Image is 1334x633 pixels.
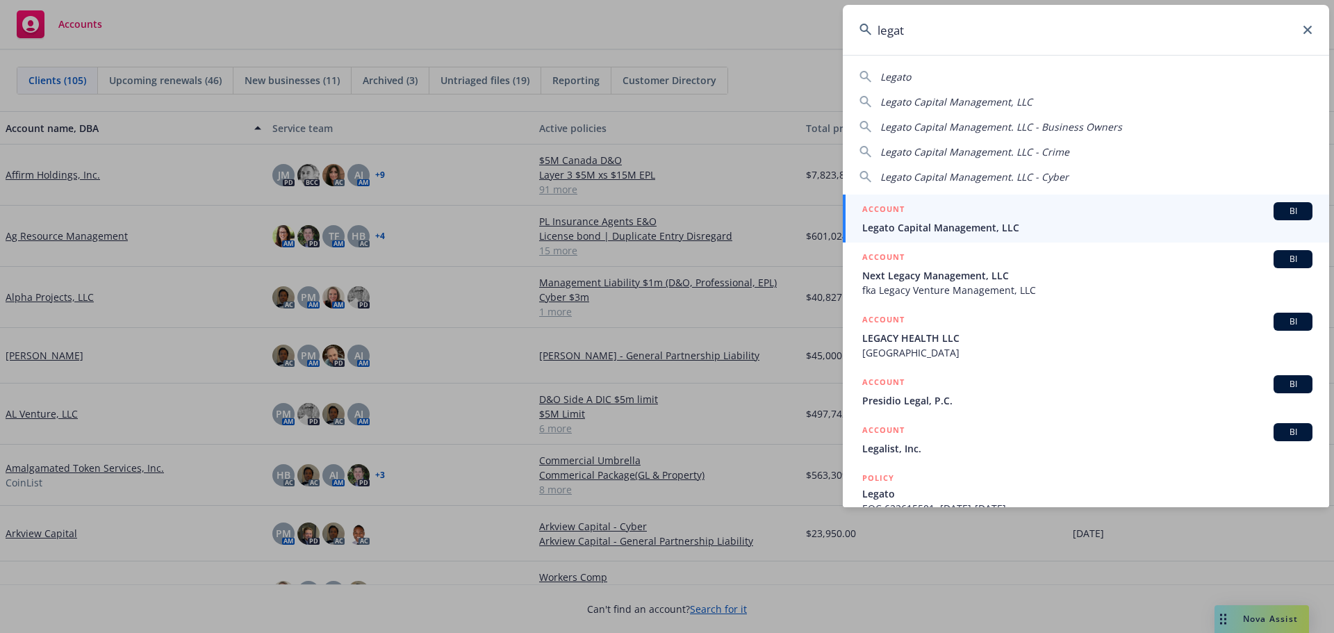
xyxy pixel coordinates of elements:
span: Legato [880,70,911,83]
span: Presidio Legal, P.C. [862,393,1312,408]
span: Legato Capital Management, LLC [862,220,1312,235]
span: Next Legacy Management, LLC [862,268,1312,283]
span: Legato Capital Management. LLC - Business Owners [880,120,1122,133]
span: fka Legacy Venture Management, LLC [862,283,1312,297]
h5: ACCOUNT [862,423,905,440]
span: BI [1279,315,1307,328]
a: ACCOUNTBIPresidio Legal, P.C. [843,368,1329,416]
span: BI [1279,426,1307,438]
h5: POLICY [862,471,894,485]
span: LEGACY HEALTH LLC [862,331,1312,345]
span: Legalist, Inc. [862,441,1312,456]
a: ACCOUNTBILegalist, Inc. [843,416,1329,463]
a: ACCOUNTBILEGACY HEALTH LLC[GEOGRAPHIC_DATA] [843,305,1329,368]
span: BI [1279,205,1307,217]
span: Legato Capital Management. LLC - Cyber [880,170,1069,183]
a: ACCOUNTBILegato Capital Management, LLC [843,195,1329,242]
a: POLICYLegatoEOC 622615501, [DATE]-[DATE] [843,463,1329,523]
h5: ACCOUNT [862,250,905,267]
span: BI [1279,253,1307,265]
span: BI [1279,378,1307,391]
span: [GEOGRAPHIC_DATA] [862,345,1312,360]
span: Legato Capital Management. LLC - Crime [880,145,1069,158]
input: Search... [843,5,1329,55]
h5: ACCOUNT [862,375,905,392]
h5: ACCOUNT [862,313,905,329]
span: Legato [862,486,1312,501]
h5: ACCOUNT [862,202,905,219]
span: EOC 622615501, [DATE]-[DATE] [862,501,1312,516]
span: Legato Capital Management, LLC [880,95,1032,108]
a: ACCOUNTBINext Legacy Management, LLCfka Legacy Venture Management, LLC [843,242,1329,305]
